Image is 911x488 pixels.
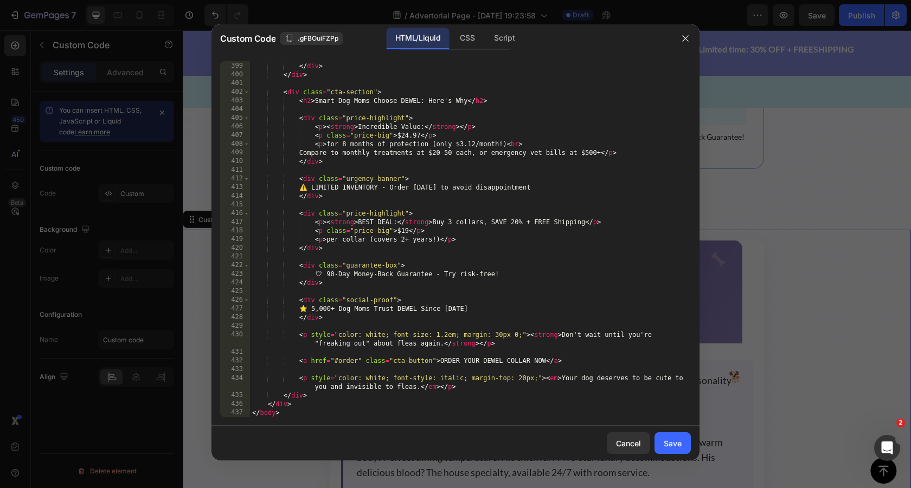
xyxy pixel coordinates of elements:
[174,405,557,450] p: To a flea, your cute dog looks like a walking, tail-wagging . His warm body? Perfect dining tempe...
[220,348,250,356] div: 431
[220,296,250,304] div: 426
[220,235,250,244] div: 419
[220,374,250,391] div: 434
[14,184,60,194] div: Custom Code
[220,330,250,348] div: 430
[664,438,682,449] div: Save
[220,148,250,157] div: 409
[616,438,641,449] div: Cancel
[220,200,250,209] div: 415
[607,432,650,454] button: Cancel
[220,88,250,96] div: 402
[220,114,250,122] div: 405
[220,70,250,79] div: 400
[470,12,671,25] p: Limited time: 30% OFF + FREESHIPPING
[174,383,388,394] strong: Fleas think your pup is just as irresistible as you do.
[220,322,250,330] div: 429
[896,419,905,427] span: 2
[158,268,549,283] p: The "Invisible Dog" Trick That Makes Fleas Hate Your Pup
[220,79,250,88] div: 401
[220,287,250,296] div: 425
[298,34,338,43] span: .gFBOuiFZPp
[220,140,250,148] div: 408
[384,11,395,21] div: 00
[220,183,250,192] div: 413
[220,356,250,365] div: 432
[220,252,250,261] div: 421
[220,278,250,287] div: 424
[220,62,250,70] div: 399
[220,400,250,408] div: 436
[220,226,250,235] div: 418
[220,391,250,400] div: 435
[220,365,250,374] div: 433
[358,21,369,27] p: MIN
[874,435,900,461] iframe: Intercom live chat
[485,28,523,49] div: Script
[451,28,483,49] div: CSS
[220,408,250,417] div: 437
[220,157,250,166] div: 410
[174,344,308,356] strong: Your dog is absolutely adorable.
[220,192,250,200] div: 414
[220,209,250,218] div: 416
[220,166,250,174] div: 411
[358,11,369,21] div: 00
[220,218,250,226] div: 417
[384,21,395,27] p: SEC
[158,232,549,262] h1: How To Get Rid of Fleas on Dogs
[57,12,257,25] p: Advertorial
[388,102,562,111] span: Try it [DATE] with a 30-Day Money Back Guarantee!
[655,432,691,454] button: Save
[405,406,497,418] strong: all-you-can-eat buffet
[220,270,250,278] div: 423
[331,21,343,27] p: HRS
[280,32,343,45] button: .gFBOuiFZPp
[220,131,250,140] div: 407
[174,343,557,373] p: That fluffy coat, those sweet eyes, that playful personality - you're not the only one who's comp...
[331,11,343,21] div: 00
[220,32,275,45] span: Custom Code
[220,261,250,270] div: 422
[220,244,250,252] div: 420
[220,96,250,105] div: 403
[220,105,250,114] div: 404
[387,28,449,49] div: HTML/Liquid
[220,304,250,313] div: 427
[1,51,727,64] p: 🎁 LIMITED TIME - HAIR DAY SALE 🎁
[220,174,250,183] div: 412
[220,122,250,131] div: 406
[220,313,250,322] div: 428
